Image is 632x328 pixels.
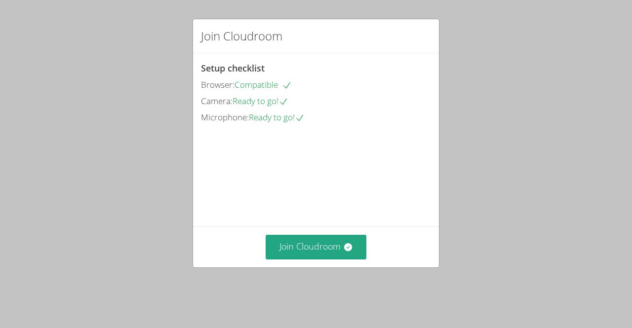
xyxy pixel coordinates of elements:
[235,79,292,90] span: Compatible
[249,111,305,123] span: Ready to go!
[201,79,235,90] span: Browser:
[201,62,265,74] span: Setup checklist
[201,111,249,123] span: Microphone:
[233,95,288,107] span: Ready to go!
[201,27,282,45] h2: Join Cloudroom
[266,235,367,259] button: Join Cloudroom
[201,95,233,107] span: Camera:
